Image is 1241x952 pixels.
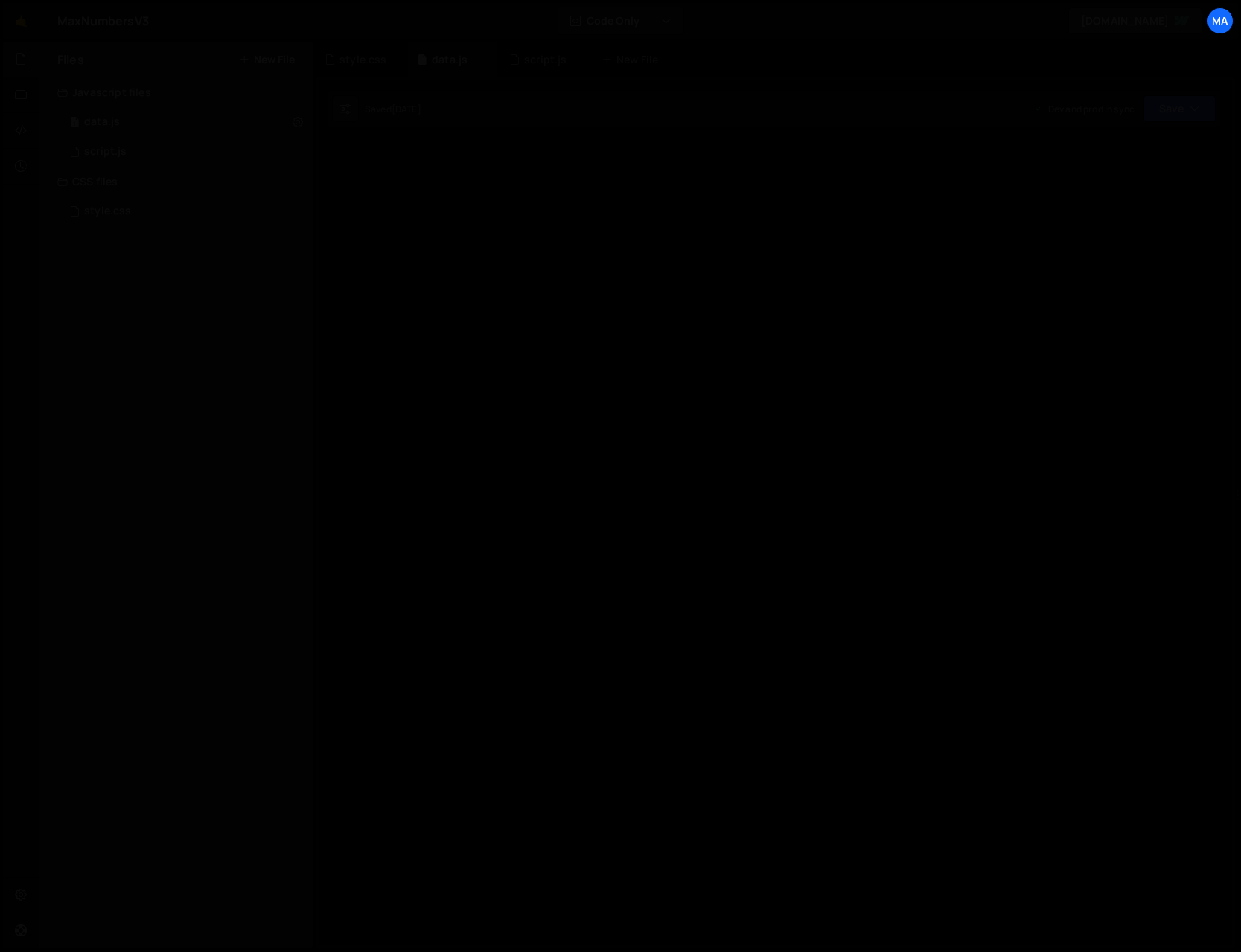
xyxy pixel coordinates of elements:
[39,167,313,197] div: CSS files
[57,51,84,68] h2: Files
[84,145,127,159] div: script.js
[1068,7,1202,34] a: [DOMAIN_NAME]
[1033,103,1135,115] div: Dev and prod in sync
[339,52,386,67] div: style.css
[84,205,131,218] div: style.css
[3,3,39,39] a: 🤙
[57,197,313,226] div: 3309/6309.css
[365,103,421,115] div: Saved
[84,115,120,129] div: data.js
[39,77,313,107] div: Javascript files
[57,137,313,167] div: 3309/5657.js
[524,52,567,67] div: script.js
[57,12,149,30] div: MaxNumbersV3
[432,52,468,67] div: data.js
[70,118,79,130] span: 1
[1207,7,1234,34] a: ma
[602,52,664,67] div: New File
[558,7,683,34] button: Code Only
[239,54,295,66] button: New File
[57,107,313,137] div: 3309/5656.js
[392,103,421,115] div: [DATE]
[1143,95,1216,122] button: Save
